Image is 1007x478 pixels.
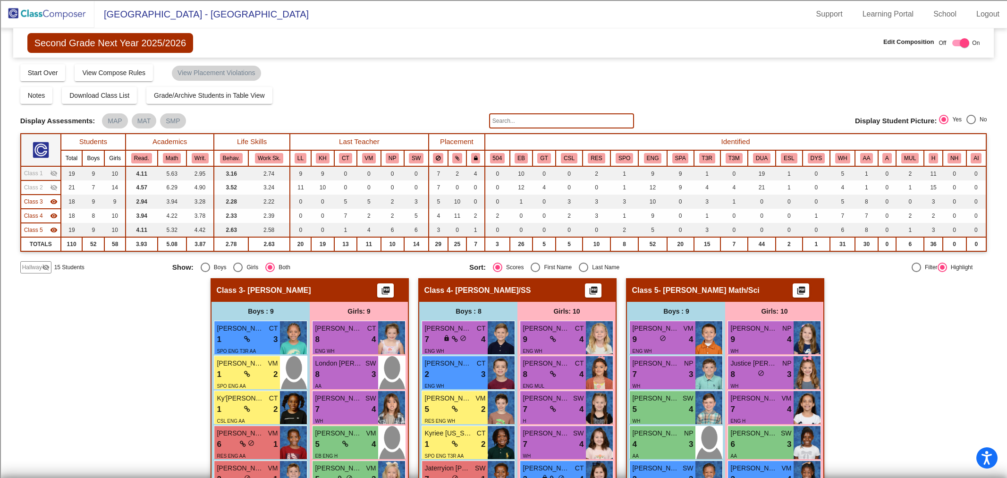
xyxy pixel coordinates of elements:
td: 2.63 [214,223,248,237]
td: 12 [510,180,533,195]
td: 0 [720,209,748,223]
button: SPA [672,153,689,163]
mat-icon: visibility_off [50,184,58,191]
span: Notes [28,92,45,99]
button: Download Class List [62,87,137,104]
td: 5 [357,195,381,209]
td: 1 [510,195,533,209]
td: 0 [485,180,510,195]
mat-icon: visibility [50,198,58,205]
mat-chip: MAP [102,113,127,128]
td: 2 [924,209,942,223]
td: 5 [429,195,448,209]
td: 9 [104,195,126,209]
button: CT [339,153,352,163]
td: 9 [638,209,667,223]
td: 0 [776,223,802,237]
td: 2 [896,166,924,180]
td: 9 [311,166,334,180]
td: 0 [878,166,896,180]
button: MUL [901,153,919,163]
td: 3 [583,209,610,223]
th: Life Skills [214,134,290,150]
button: EB [515,153,528,163]
th: Asian [878,150,896,166]
td: 2 [381,195,404,209]
td: 7 [429,166,448,180]
td: 0 [803,166,830,180]
th: Academic Language [638,150,667,166]
td: 10 [638,195,667,209]
th: ESL Pull-Out [776,150,802,166]
td: 2 [466,209,484,223]
td: 4 [720,180,748,195]
td: 0 [720,166,748,180]
td: 3.52 [214,180,248,195]
span: Class 5 [24,226,43,234]
td: 0 [720,223,748,237]
th: Leonila Lazo [290,150,311,166]
button: H [929,153,938,163]
td: 0 [803,223,830,237]
button: Grade/Archive Students in Table View [146,87,272,104]
td: 7 [334,209,357,223]
button: Behav. [220,153,243,163]
td: 0 [667,195,694,209]
td: Hidden teacher - Delgado Math/Sci DL [21,166,61,180]
td: 10 [448,195,467,209]
button: NH [948,153,961,163]
th: Gifted and Talented [533,150,556,166]
mat-radio-group: Select an option [939,115,987,127]
td: 15 [924,180,942,195]
td: 1 [694,166,720,180]
td: 18 [61,209,82,223]
td: 1 [776,166,802,180]
td: 3.24 [248,180,290,195]
button: T3R [699,153,715,163]
span: Download Class List [69,92,129,99]
td: 0 [583,180,610,195]
span: Class 2 [24,183,43,192]
span: Grade/Archive Students in Table View [154,92,265,99]
td: 0 [448,180,467,195]
td: 0 [357,166,381,180]
td: 0 [533,209,556,223]
td: 2 [583,166,610,180]
td: 4.22 [158,209,186,223]
td: 0 [448,223,467,237]
td: 0 [966,209,987,223]
button: SW [409,153,423,163]
td: 0 [966,166,987,180]
td: 19 [61,166,82,180]
td: 21 [61,180,82,195]
td: 7 [429,180,448,195]
td: 3 [583,195,610,209]
td: 0 [290,195,311,209]
td: 3 [924,195,942,209]
span: Class 4 [24,212,43,220]
td: 0 [485,223,510,237]
th: American Indian [966,150,987,166]
td: 3.94 [158,195,186,209]
td: 3.28 [186,195,214,209]
td: 5.32 [158,223,186,237]
th: Tier 3 Reading Intervention [694,150,720,166]
td: 8 [855,223,878,237]
td: 0 [311,209,334,223]
button: Print Students Details [585,283,601,298]
th: Karla Hinojosa [311,150,334,166]
td: 2.58 [248,223,290,237]
td: 1 [466,223,484,237]
th: Victoria Morales [357,150,381,166]
button: VM [362,153,376,163]
td: 21 [748,180,776,195]
button: DYS [808,153,825,163]
td: 2 [556,209,583,223]
th: Resource [583,150,610,166]
td: 2 [357,209,381,223]
td: 2 [896,209,924,223]
th: Academic Language [667,150,694,166]
td: 1 [610,166,639,180]
td: 3 [556,195,583,209]
td: 1 [855,180,878,195]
